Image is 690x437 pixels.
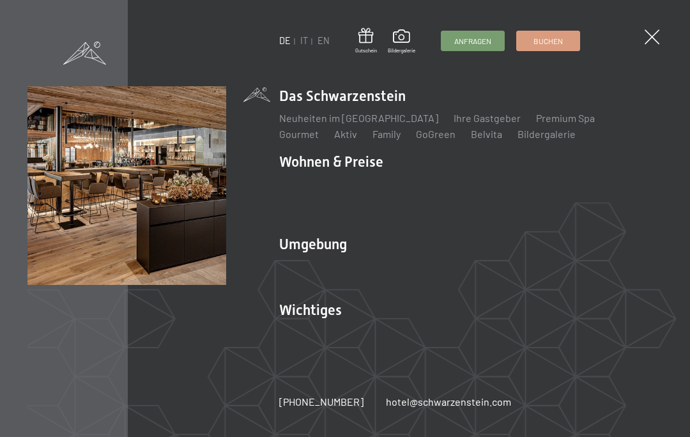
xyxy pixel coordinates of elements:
[536,112,595,124] a: Premium Spa
[355,28,377,54] a: Gutschein
[416,128,456,140] a: GoGreen
[279,395,364,408] span: [PHONE_NUMBER]
[279,128,319,140] a: Gourmet
[279,395,364,409] a: [PHONE_NUMBER]
[454,36,491,47] span: Anfragen
[517,31,579,50] a: Buchen
[279,112,438,124] a: Neuheiten im [GEOGRAPHIC_DATA]
[388,29,415,54] a: Bildergalerie
[441,31,504,50] a: Anfragen
[533,36,563,47] span: Buchen
[355,47,377,54] span: Gutschein
[454,112,521,124] a: Ihre Gastgeber
[318,35,330,46] a: EN
[334,128,357,140] a: Aktiv
[517,128,576,140] a: Bildergalerie
[372,128,401,140] a: Family
[300,35,308,46] a: IT
[471,128,502,140] a: Belvita
[388,47,415,54] span: Bildergalerie
[386,395,511,409] a: hotel@schwarzenstein.com
[279,35,291,46] a: DE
